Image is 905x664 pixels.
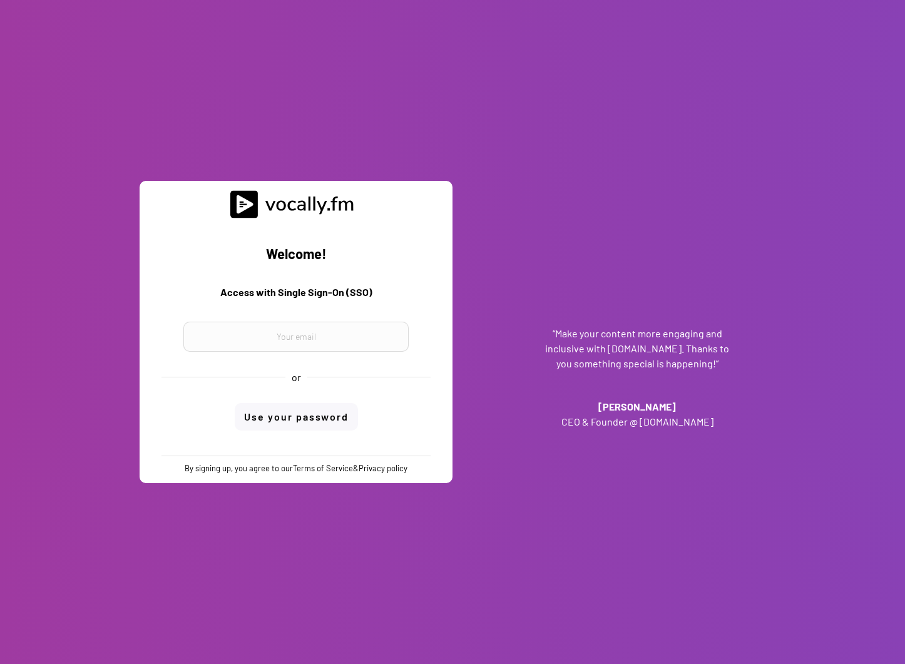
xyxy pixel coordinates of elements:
h3: [PERSON_NAME] [543,399,731,414]
a: Privacy policy [359,463,407,473]
h3: CEO & Founder @ [DOMAIN_NAME] [543,414,731,429]
h3: Access with Single Sign-On (SSO) [149,285,443,307]
h2: Welcome! [149,243,443,266]
div: or [292,370,301,384]
input: Your email [183,322,409,352]
img: vocally%20logo.svg [230,190,362,218]
button: Use your password [235,403,358,431]
div: By signing up, you agree to our & [185,462,407,474]
h3: “Make your content more engaging and inclusive with [DOMAIN_NAME]. Thanks to you something specia... [543,326,731,371]
img: yH5BAEAAAAALAAAAAABAAEAAAIBRAA7 [606,235,668,298]
a: Terms of Service [293,463,353,473]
